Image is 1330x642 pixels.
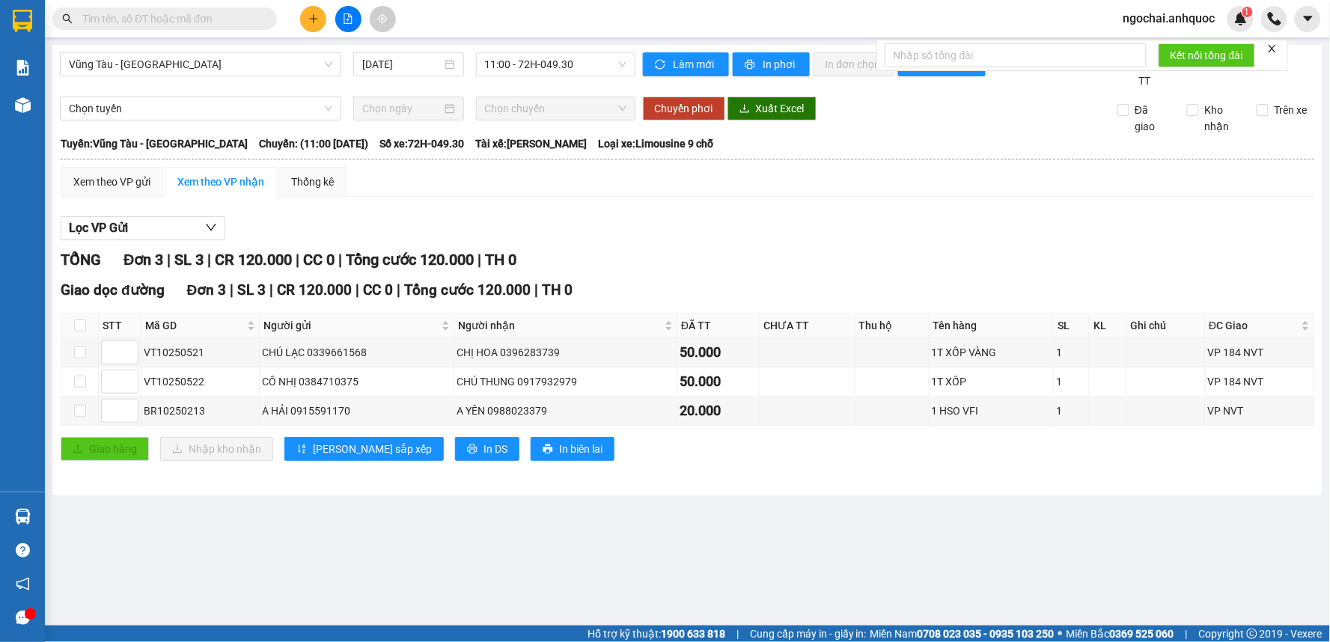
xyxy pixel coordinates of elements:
div: 1 [1057,344,1088,361]
th: STT [99,314,141,338]
button: printerIn phơi [733,52,810,76]
button: printerIn biên lai [531,437,614,461]
span: ⚪️ [1058,631,1063,637]
span: copyright [1247,629,1257,639]
button: caret-down [1295,6,1321,32]
img: logo-vxr [13,10,32,32]
span: Đơn 3 [187,281,227,299]
div: CÔ NHỊ 0384710375 [262,373,452,390]
th: CHƯA TT [760,314,855,338]
span: Chọn tuyến [69,97,332,120]
button: aim [370,6,396,32]
span: search [62,13,73,24]
span: Loại xe: Limousine 9 chỗ [598,135,713,152]
span: | [1186,626,1188,642]
span: Trên xe [1269,102,1314,118]
button: printerIn DS [455,437,519,461]
span: printer [543,444,553,456]
input: Chọn ngày [362,100,441,117]
div: 1T XỐP VÀNG [932,344,1052,361]
div: 1T XỐP [932,373,1052,390]
strong: 1900 633 818 [661,628,725,640]
img: phone-icon [1268,12,1281,25]
span: Người nhận [458,317,662,334]
span: | [397,281,400,299]
div: 1 [1057,403,1088,419]
button: sort-ascending[PERSON_NAME] sắp xếp [284,437,444,461]
span: TH 0 [485,251,516,269]
div: VT10250521 [144,344,257,361]
button: Kết nối tổng đài [1159,43,1255,67]
span: CR 120.000 [277,281,352,299]
span: | [338,251,342,269]
span: [PERSON_NAME] sắp xếp [313,441,432,457]
span: sync [655,59,668,71]
th: SL [1055,314,1090,338]
div: VT10250522 [144,373,257,390]
span: sort-ascending [296,444,307,456]
span: Miền Bắc [1067,626,1174,642]
span: Hỗ trợ kỹ thuật: [588,626,725,642]
input: Nhập số tổng đài [885,43,1147,67]
input: Tìm tên, số ĐT hoặc mã đơn [82,10,259,27]
span: Miền Nam [870,626,1055,642]
span: Giao dọc đường [61,281,165,299]
span: | [534,281,538,299]
span: printer [745,59,757,71]
div: Thống kê [291,174,334,190]
span: | [269,281,273,299]
th: KL [1090,314,1127,338]
span: | [478,251,481,269]
span: In DS [484,441,507,457]
span: | [356,281,359,299]
div: CHÚ LẠC 0339661568 [262,344,452,361]
span: Cung cấp máy in - giấy in: [750,626,867,642]
span: ngochai.anhquoc [1111,9,1227,28]
div: VP 184 NVT [1208,373,1311,390]
span: CC 0 [363,281,393,299]
span: caret-down [1302,12,1315,25]
div: A YÊN 0988023379 [457,403,674,419]
sup: 1 [1242,7,1253,17]
th: Ghi chú [1127,314,1206,338]
span: aim [377,13,388,24]
div: VP NVT [1208,403,1311,419]
span: Kết nối tổng đài [1171,47,1243,64]
div: BR10250213 [144,403,257,419]
span: | [736,626,739,642]
strong: 0708 023 035 - 0935 103 250 [918,628,1055,640]
span: Chuyến: (11:00 [DATE]) [259,135,368,152]
span: download [739,103,750,115]
div: CHÚ THUNG 0917932979 [457,373,674,390]
span: ĐC Giao [1209,317,1299,334]
span: SL 3 [237,281,266,299]
span: Đã giao [1129,102,1176,135]
button: uploadGiao hàng [61,437,149,461]
th: ĐÃ TT [677,314,760,338]
span: down [205,221,217,233]
span: In phơi [763,56,798,73]
span: Người gửi [263,317,439,334]
div: A HẢI 0915591170 [262,403,452,419]
button: Lọc VP Gửi [61,216,225,240]
button: In đơn chọn [814,52,895,76]
div: CHỊ HOA 0396283739 [457,344,674,361]
span: file-add [343,13,353,24]
th: Thu hộ [855,314,930,338]
span: close [1267,43,1278,54]
th: Tên hàng [930,314,1055,338]
input: 15/10/2025 [362,56,441,73]
span: Kho nhận [1199,102,1245,135]
span: Số xe: 72H-049.30 [379,135,464,152]
img: warehouse-icon [15,509,31,525]
td: VT10250522 [141,367,260,397]
div: 1 [1057,373,1088,390]
img: icon-new-feature [1234,12,1248,25]
button: downloadNhập kho nhận [160,437,273,461]
span: question-circle [16,543,30,557]
span: message [16,611,30,625]
strong: 0369 525 060 [1110,628,1174,640]
span: CR 120.000 [215,251,292,269]
span: CC 0 [303,251,335,269]
td: VT10250521 [141,338,260,367]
